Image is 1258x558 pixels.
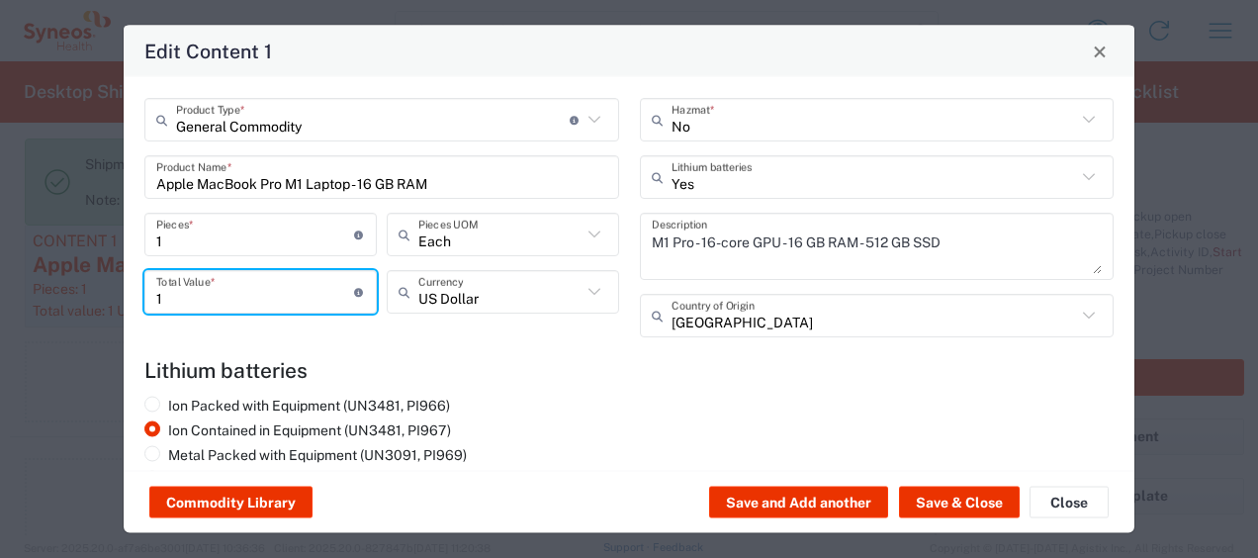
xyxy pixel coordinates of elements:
label: Ion Contained in Equipment (UN3481, PI967) [144,421,451,439]
h4: Edit Content 1 [144,37,272,65]
button: Save & Close [899,487,1020,518]
button: Save and Add another [709,487,888,518]
button: Commodity Library [149,487,313,518]
button: Close [1086,38,1114,65]
label: Metal Contained in Equipment (UN3091, PI970) [144,471,467,489]
h4: Lithium batteries [144,358,1114,383]
button: Close [1030,487,1109,518]
label: Ion Packed with Equipment (UN3481, PI966) [144,397,450,415]
label: Metal Packed with Equipment (UN3091, PI969) [144,446,467,464]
